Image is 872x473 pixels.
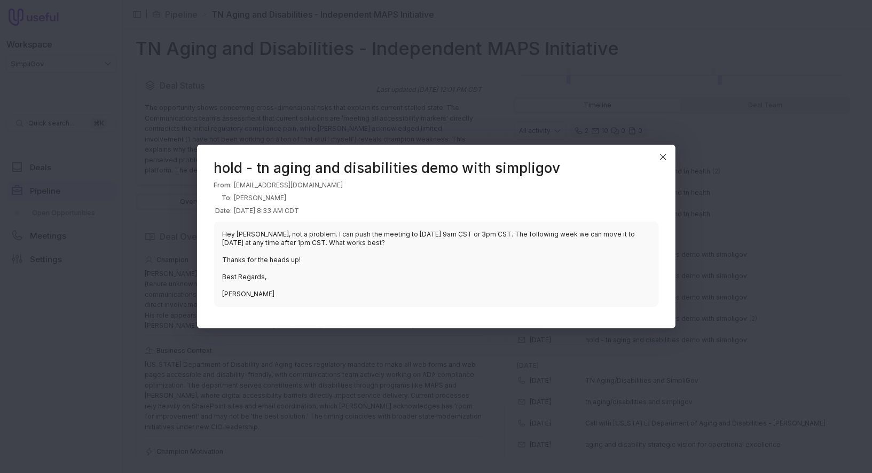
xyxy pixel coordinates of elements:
[214,162,658,175] header: hold - tn aging and disabilities demo with simpligov
[234,192,343,204] td: [PERSON_NAME]
[214,222,658,307] blockquote: Hey [PERSON_NAME], not a problem. I can push the meeting to [DATE] 9am CST or 3pm CST. The follow...
[214,192,234,204] th: To:
[214,204,234,217] th: Date:
[214,179,234,192] th: From:
[234,207,300,215] time: [DATE] 8:33 AM CDT
[234,179,343,192] td: [EMAIL_ADDRESS][DOMAIN_NAME]
[655,149,671,165] button: Close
